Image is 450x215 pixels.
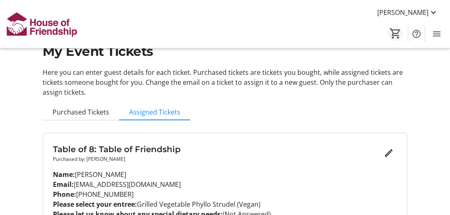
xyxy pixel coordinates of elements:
button: Edit [381,145,397,161]
p: [PERSON_NAME] [53,170,397,179]
strong: Please select your entree: [53,200,137,209]
strong: Email: [53,180,74,189]
span: Purchased Tickets [53,109,109,115]
p: Here you can enter guest details for each ticket. Purchased tickets are tickets you bought, while... [43,67,408,97]
h1: My Event Tickets [43,42,408,61]
strong: Phone: [53,190,76,199]
p: Purchased by: [PERSON_NAME] [53,155,381,163]
button: Cart [388,26,403,41]
h3: Table of 8: Table of Friendship [53,143,381,155]
img: House of Friendship's Logo [5,3,79,45]
p: Grilled Vegetable Phyllo Strudel (Vegan) [53,199,397,209]
span: [PERSON_NAME] [377,7,428,17]
strong: Name: [53,170,75,179]
span: Assigned Tickets [129,109,180,115]
button: [PERSON_NAME] [371,6,445,19]
p: [PHONE_NUMBER] [53,189,397,199]
button: Menu [428,26,445,42]
p: [EMAIL_ADDRESS][DOMAIN_NAME] [53,179,397,189]
button: Help [408,26,425,42]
